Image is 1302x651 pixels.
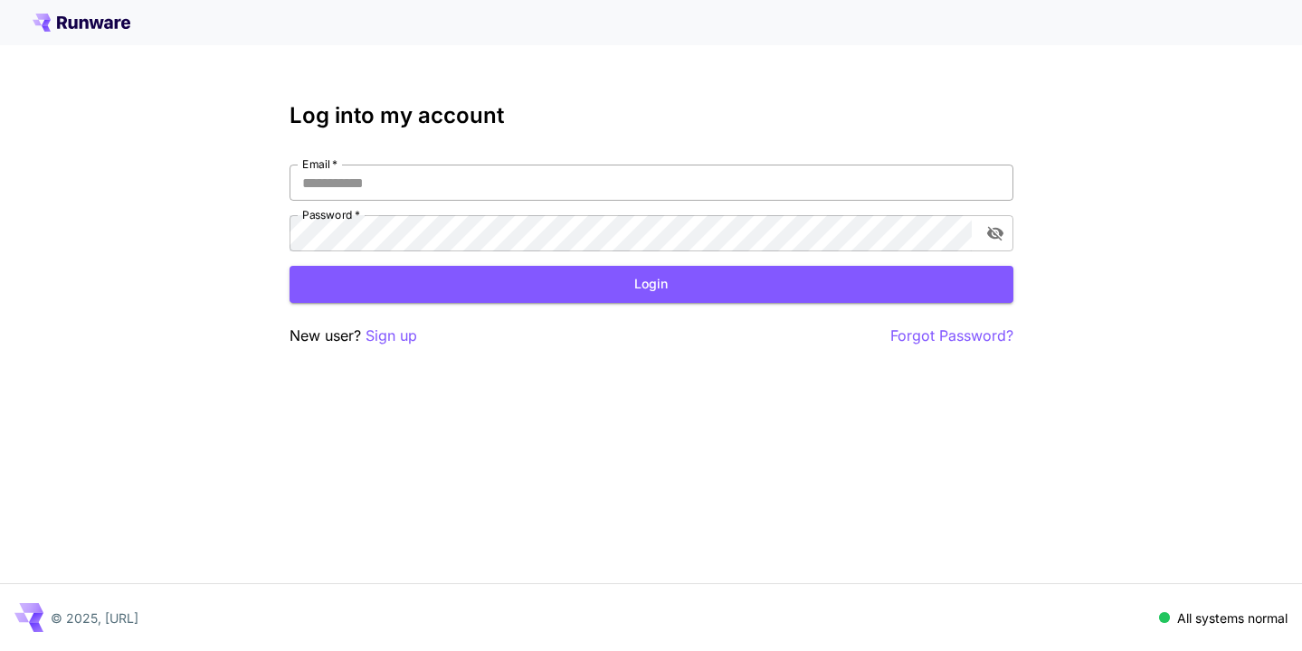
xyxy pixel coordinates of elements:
[302,207,360,222] label: Password
[290,266,1013,303] button: Login
[979,217,1012,250] button: toggle password visibility
[51,609,138,627] p: © 2025, [URL]
[366,325,417,347] button: Sign up
[302,156,337,172] label: Email
[290,103,1013,128] h3: Log into my account
[1177,609,1288,627] p: All systems normal
[890,325,1013,347] button: Forgot Password?
[290,325,417,347] p: New user?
